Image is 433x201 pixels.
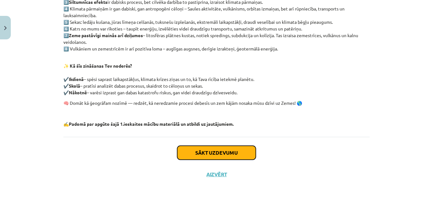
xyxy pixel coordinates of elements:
strong: ✨ Kā šīs zināšanas Tev noderēs? [63,63,132,69]
strong: Zeme pastāvīgi mainās arī dziļumos [69,32,143,38]
p: 🧠 Domāt kā ģeogrāfam nozīmē — redzēt, kā neredzamie procesi debesīs un zem kājām nosaka mūsu dzīv... [63,100,370,106]
button: Sākt uzdevumu [177,146,256,160]
p: ✔️ – spēsi saprast laikapstākļus, klimata krīzes ziņas un to, kā Tava rīcība ietekmē planētu. ✔️ ... [63,56,370,96]
strong: Nākotnē [69,90,87,95]
strong: Skolā [69,83,80,89]
strong: Ikdienā [69,76,84,82]
button: Aizvērt [204,171,229,178]
img: icon-close-lesson-0947bae3869378f0d4975bcd49f059093ad1ed9edebbc8119c70593378902aed.svg [4,26,7,30]
strong: ✍️Padomā par apgūto šajā 1.ieskaites mācību materiālā un atbildi uz jautājumiem. [63,121,234,127]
